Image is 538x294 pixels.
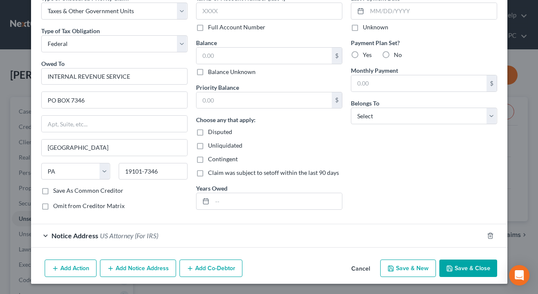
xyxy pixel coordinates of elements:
label: Years Owed [196,184,228,193]
label: Choose any that apply: [196,115,256,124]
label: Balance Unknown [208,68,256,76]
button: Save & New [380,260,436,277]
span: Belongs To [351,100,379,107]
span: Notice Address [51,231,98,240]
span: Type of Tax Obligation [41,27,100,34]
span: Claim was subject to setoff within the last 90 days [208,169,339,176]
input: 0.00 [351,75,487,91]
label: Monthly Payment [351,66,398,75]
input: Apt, Suite, etc... [42,116,187,132]
label: Payment Plan Set? [351,38,497,47]
button: Add Notice Address [100,260,176,277]
label: Unknown [363,23,388,31]
div: $ [332,92,342,108]
button: Add Action [45,260,97,277]
span: Unliquidated [208,142,242,149]
span: Contingent [208,155,238,163]
label: Balance [196,38,217,47]
input: XXXX [196,3,342,20]
input: 0.00 [196,92,332,108]
div: $ [487,75,497,91]
button: Save & Close [439,260,497,277]
span: Omit from Creditor Matrix [53,202,125,209]
input: 0.00 [196,48,332,64]
label: Full Account Number [208,23,265,31]
input: -- [212,193,342,209]
input: Enter address... [42,92,187,108]
span: Owed To [41,60,65,67]
input: Enter city... [42,140,187,156]
div: Open Intercom Messenger [509,265,529,285]
span: No [394,51,402,58]
input: Enter zip... [119,163,188,180]
button: Add Co-Debtor [179,260,242,277]
span: Disputed [208,128,232,135]
label: Save As Common Creditor [53,186,123,195]
span: Yes [363,51,372,58]
input: MM/DD/YYYY [367,3,497,19]
span: US Attorney (For IRS) [100,231,158,240]
label: Priority Balance [196,83,239,92]
button: Cancel [344,260,377,277]
div: $ [332,48,342,64]
input: Search creditor by name... [41,68,188,85]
